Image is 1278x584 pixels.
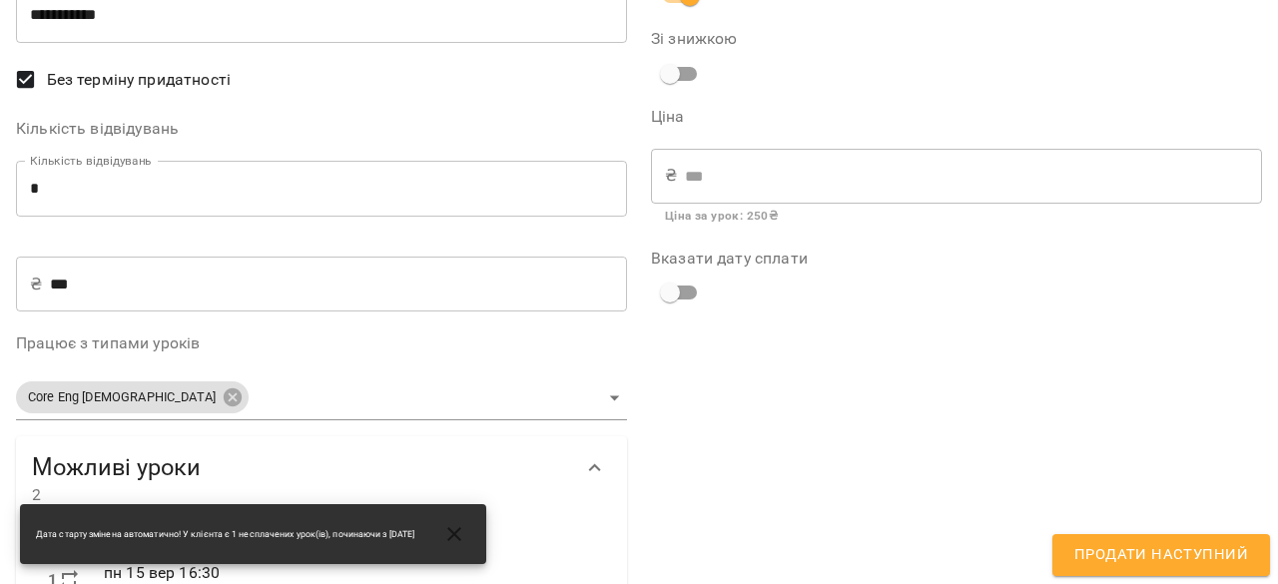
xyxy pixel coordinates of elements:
div: Core Eng [DEMOGRAPHIC_DATA] [16,375,627,420]
span: Продати наступний [1074,542,1248,568]
p: ₴ [30,273,42,296]
label: Кількість відвідувань [16,121,627,137]
label: Вказати дату сплати [651,251,1262,267]
div: Core Eng [DEMOGRAPHIC_DATA] [16,381,249,413]
span: 2 [32,483,571,507]
label: Зі знижкою [651,31,855,47]
label: Ціна [651,109,1262,125]
button: Show more [571,444,619,492]
span: пн 15 вер 16:30 [104,563,220,582]
span: Дата старту змінена автоматично! У клієнта є 1 несплачених урок(ів), починаючи з [DATE] [36,528,414,541]
span: Можливі уроки [32,452,571,483]
button: Продати наступний [1052,534,1270,576]
span: Без терміну придатності [47,68,231,92]
span: Core Eng [DEMOGRAPHIC_DATA] [16,388,228,407]
label: Працює з типами уроків [16,335,627,351]
p: ₴ [665,164,677,188]
b: Ціна за урок : 250 ₴ [665,209,778,223]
